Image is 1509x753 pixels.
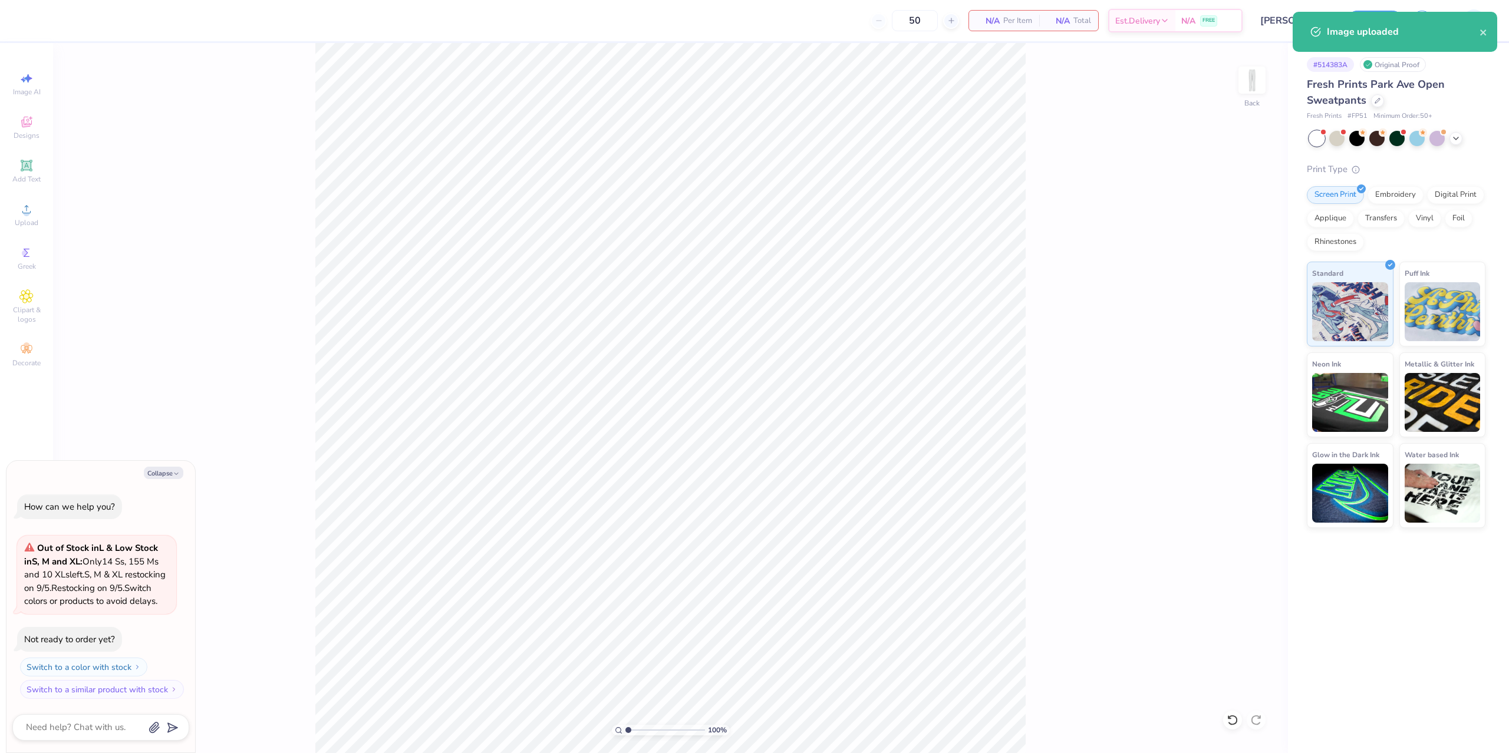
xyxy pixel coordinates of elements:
img: Neon Ink [1312,373,1388,432]
span: Add Text [12,174,41,184]
div: Screen Print [1307,186,1364,204]
div: Digital Print [1427,186,1484,204]
img: Water based Ink [1405,464,1481,523]
div: Applique [1307,210,1354,227]
span: Fresh Prints Park Ave Open Sweatpants [1307,77,1445,107]
span: N/A [1181,15,1195,27]
div: Embroidery [1368,186,1424,204]
img: Switch to a similar product with stock [170,686,177,693]
span: Metallic & Glitter Ink [1405,358,1474,370]
span: 100 % [708,725,727,735]
div: How can we help you? [24,501,115,513]
span: Designs [14,131,39,140]
span: Only 14 Ss, 155 Ms and 10 XLs left. S, M & XL restocking on 9/5. Restocking on 9/5. Switch colors... [24,542,166,607]
span: Water based Ink [1405,448,1459,461]
span: Minimum Order: 50 + [1373,111,1432,121]
img: Switch to a color with stock [134,663,141,671]
div: Not ready to order yet? [24,633,115,645]
span: Standard [1312,267,1343,279]
span: Total [1073,15,1091,27]
button: Collapse [144,467,183,479]
button: Switch to a similar product with stock [20,680,184,699]
span: Greek [18,262,36,271]
div: Back [1244,98,1260,108]
img: Glow in the Dark Ink [1312,464,1388,523]
div: Print Type [1307,163,1485,176]
span: Fresh Prints [1307,111,1342,121]
span: Decorate [12,358,41,368]
span: N/A [1046,15,1070,27]
span: N/A [976,15,1000,27]
input: Untitled Design [1251,9,1338,32]
button: close [1480,25,1488,39]
span: Per Item [1003,15,1032,27]
span: Est. Delivery [1115,15,1160,27]
div: # 514383A [1307,57,1354,72]
img: Puff Ink [1405,282,1481,341]
span: Clipart & logos [6,305,47,324]
span: Image AI [13,87,41,97]
span: Puff Ink [1405,267,1429,279]
span: Upload [15,218,38,227]
img: Metallic & Glitter Ink [1405,373,1481,432]
span: FREE [1202,16,1215,25]
div: Foil [1445,210,1472,227]
div: Rhinestones [1307,233,1364,251]
div: Original Proof [1360,57,1426,72]
span: Glow in the Dark Ink [1312,448,1379,461]
img: Back [1240,68,1264,92]
input: – – [892,10,938,31]
div: Vinyl [1408,210,1441,227]
img: Standard [1312,282,1388,341]
div: Image uploaded [1327,25,1480,39]
div: Transfers [1358,210,1405,227]
span: # FP51 [1347,111,1368,121]
strong: & Low Stock in S, M and XL : [24,542,158,567]
span: Neon Ink [1312,358,1341,370]
button: Switch to a color with stock [20,658,147,676]
strong: Out of Stock in L [37,542,106,554]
